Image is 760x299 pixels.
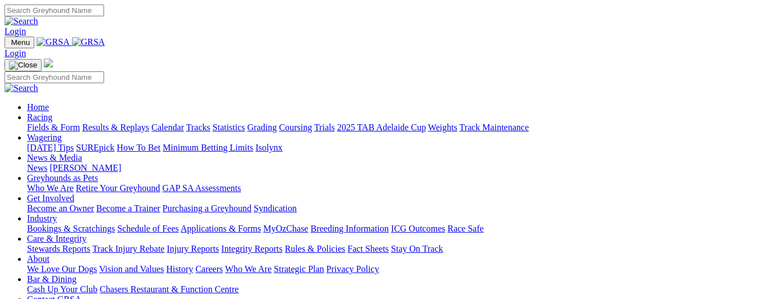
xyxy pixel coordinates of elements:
a: 2025 TAB Adelaide Cup [337,123,426,132]
a: Syndication [254,203,296,213]
a: Home [27,102,49,112]
div: Racing [27,123,755,133]
a: Calendar [151,123,184,132]
div: About [27,264,755,274]
a: We Love Our Dogs [27,264,97,274]
a: Track Injury Rebate [92,244,164,253]
img: Close [9,61,37,70]
a: Coursing [279,123,312,132]
img: Search [5,16,38,26]
a: Weights [428,123,457,132]
a: History [166,264,193,274]
a: Greyhounds as Pets [27,173,98,183]
a: Industry [27,214,57,223]
a: News [27,163,47,173]
div: Bar & Dining [27,284,755,295]
div: Wagering [27,143,755,153]
a: Race Safe [447,224,483,233]
a: ICG Outcomes [391,224,445,233]
a: Results & Replays [82,123,149,132]
a: [DATE] Tips [27,143,74,152]
a: Stay On Track [391,244,443,253]
a: Rules & Policies [285,244,345,253]
a: Who We Are [225,264,272,274]
a: Track Maintenance [460,123,529,132]
a: Become a Trainer [96,203,160,213]
a: Privacy Policy [326,264,379,274]
a: Statistics [213,123,245,132]
div: Industry [27,224,755,234]
a: Fact Sheets [348,244,389,253]
a: Racing [27,112,52,122]
a: Isolynx [255,143,282,152]
a: Tracks [186,123,210,132]
a: Bar & Dining [27,274,77,284]
div: Care & Integrity [27,244,755,254]
a: Cash Up Your Club [27,284,97,294]
div: News & Media [27,163,755,173]
a: Schedule of Fees [117,224,178,233]
img: GRSA [72,37,105,47]
a: Purchasing a Greyhound [163,203,251,213]
a: Trials [314,123,335,132]
a: Login [5,48,26,58]
a: Grading [248,123,277,132]
a: Chasers Restaurant & Function Centre [100,284,239,294]
a: MyOzChase [263,224,308,233]
a: Retire Your Greyhound [76,183,160,193]
a: Fields & Form [27,123,80,132]
a: Minimum Betting Limits [163,143,253,152]
a: Bookings & Scratchings [27,224,115,233]
a: Become an Owner [27,203,94,213]
a: About [27,254,50,264]
a: Care & Integrity [27,234,87,243]
img: logo-grsa-white.png [44,58,53,67]
a: SUREpick [76,143,114,152]
span: Menu [11,38,30,47]
img: Search [5,83,38,93]
a: How To Bet [117,143,161,152]
a: Strategic Plan [274,264,324,274]
input: Search [5,4,104,16]
a: Vision and Values [99,264,164,274]
a: Applications & Forms [181,224,261,233]
a: [PERSON_NAME] [50,163,121,173]
a: News & Media [27,153,82,162]
a: Careers [195,264,223,274]
a: Get Involved [27,193,74,203]
div: Get Involved [27,203,755,214]
a: Stewards Reports [27,244,90,253]
img: GRSA [37,37,70,47]
a: Who We Are [27,183,74,193]
a: GAP SA Assessments [163,183,241,193]
button: Toggle navigation [5,37,34,48]
a: Integrity Reports [221,244,282,253]
a: Breeding Information [311,224,389,233]
div: Greyhounds as Pets [27,183,755,193]
a: Wagering [27,133,62,142]
input: Search [5,71,104,83]
button: Toggle navigation [5,59,42,71]
a: Login [5,26,26,36]
a: Injury Reports [167,244,219,253]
